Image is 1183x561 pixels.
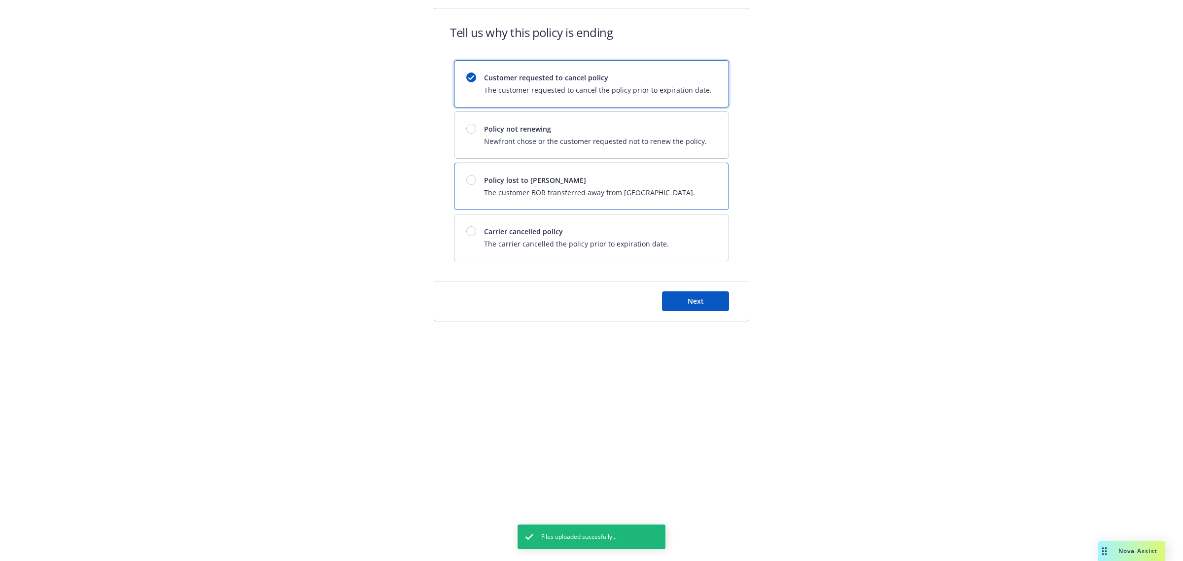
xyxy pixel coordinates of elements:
span: Policy lost to [PERSON_NAME] [484,175,695,185]
span: Carrier cancelled policy [484,226,669,237]
span: Nova Assist [1118,547,1157,555]
span: Newfront chose or the customer requested not to renew the policy. [484,136,707,146]
h1: Tell us why this policy is ending [450,24,613,40]
span: The customer BOR transferred away from [GEOGRAPHIC_DATA]. [484,187,695,198]
span: Customer requested to cancel policy [484,72,712,83]
span: The carrier cancelled the policy prior to expiration date. [484,239,669,249]
button: Nova Assist [1098,541,1165,561]
span: The customer requested to cancel the policy prior to expiration date. [484,85,712,95]
button: Next [662,291,729,311]
span: Next [688,296,704,306]
div: Drag to move [1098,541,1111,561]
span: Policy not renewing [484,124,707,134]
span: Files uploaded succesfully... [541,532,617,541]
